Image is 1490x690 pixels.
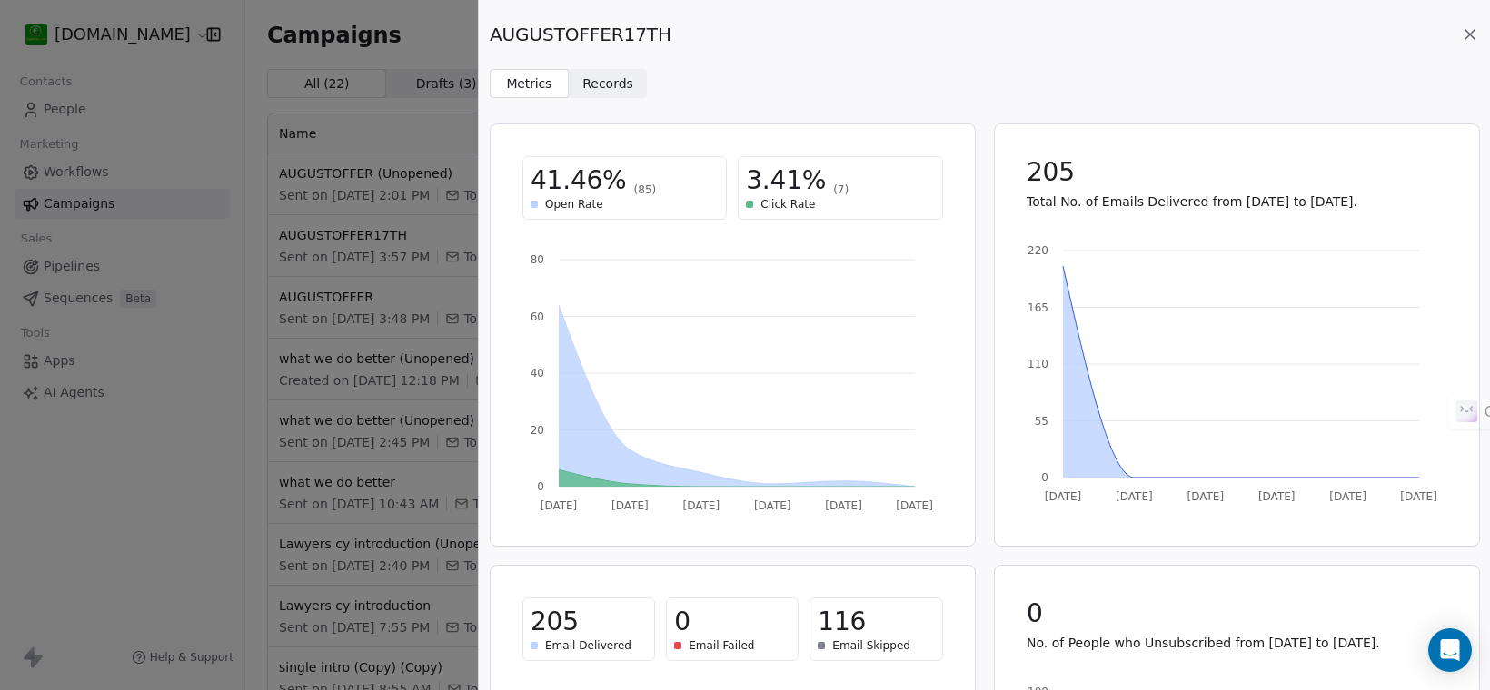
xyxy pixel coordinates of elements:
tspan: [DATE] [825,499,862,512]
span: 0 [674,606,690,638]
tspan: [DATE] [1329,490,1366,503]
span: 0 [1027,597,1043,630]
tspan: 60 [531,310,544,323]
tspan: 80 [531,253,544,266]
span: Email Failed [689,638,754,653]
span: AUGUSTOFFER17TH [490,22,671,47]
span: Email Delivered [545,638,631,653]
div: Open Intercom Messenger [1428,628,1472,672]
span: 205 [1027,156,1075,189]
tspan: 0 [537,480,544,493]
tspan: 40 [531,367,544,379]
tspan: 0 [1041,471,1048,484]
span: 205 [531,606,579,638]
tspan: 220 [1028,244,1048,257]
tspan: 110 [1028,358,1048,370]
tspan: [DATE] [1400,490,1437,503]
span: Click Rate [760,197,815,212]
tspan: 165 [1028,301,1048,314]
tspan: 20 [531,424,544,437]
span: 41.46% [531,164,627,197]
p: Total No. of Emails Delivered from [DATE] to [DATE]. [1027,192,1447,211]
span: 3.41% [746,164,826,197]
tspan: [DATE] [541,499,578,512]
tspan: 55 [1034,415,1048,428]
tspan: [DATE] [611,499,649,512]
tspan: [DATE] [1187,490,1224,503]
span: Records [582,74,633,94]
span: (85) [634,182,657,197]
span: Email Skipped [832,638,910,653]
tspan: [DATE] [1116,490,1153,503]
tspan: [DATE] [1257,490,1295,503]
span: Open Rate [545,197,603,212]
tspan: [DATE] [896,499,933,512]
tspan: [DATE] [754,499,791,512]
tspan: [DATE] [1044,490,1081,503]
span: (7) [833,182,849,197]
span: 116 [818,606,866,638]
tspan: [DATE] [683,499,720,512]
p: No. of People who Unsubscribed from [DATE] to [DATE]. [1027,634,1447,652]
